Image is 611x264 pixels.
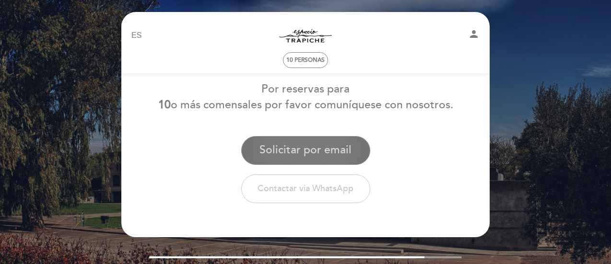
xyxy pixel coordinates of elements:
[468,28,480,43] button: person
[241,174,370,203] button: Contactar via WhatsApp
[286,57,325,64] span: 10 personas
[241,136,370,165] button: Solicitar por email
[468,28,480,40] i: person
[246,23,365,49] a: Espacio Trapiche
[158,98,171,112] b: 10
[121,81,490,113] div: Por reservas para o más comensales por favor comuníquese con nosotros.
